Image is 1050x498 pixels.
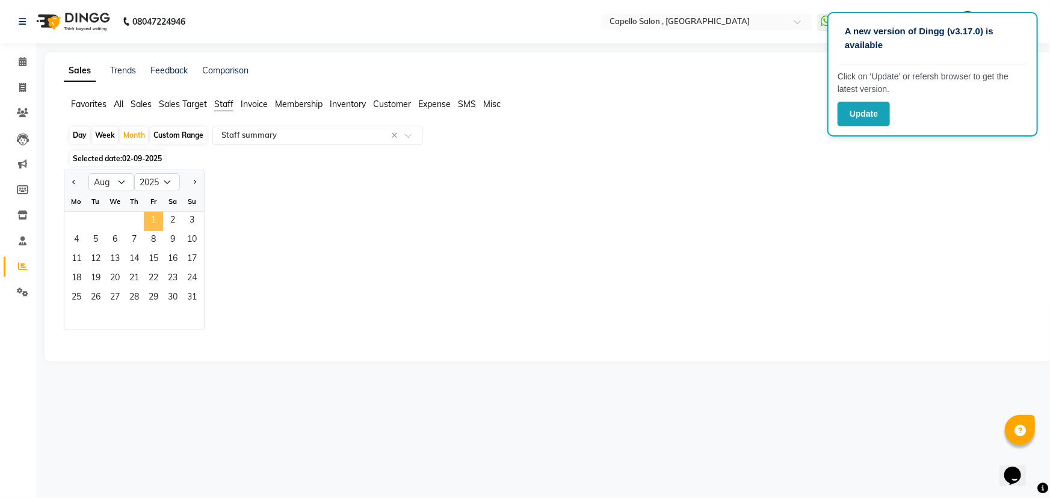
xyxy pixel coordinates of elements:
[92,127,118,144] div: Week
[86,231,105,250] div: Tuesday, August 5, 2025
[163,289,182,308] div: Saturday, August 30, 2025
[105,250,125,269] span: 13
[67,231,86,250] span: 4
[132,5,185,38] b: 08047224946
[86,269,105,289] span: 19
[67,192,86,211] div: Mo
[163,289,182,308] span: 30
[163,250,182,269] div: Saturday, August 16, 2025
[150,127,206,144] div: Custom Range
[125,269,144,289] div: Thursday, August 21, 2025
[86,289,105,308] span: 26
[144,250,163,269] span: 15
[838,102,890,126] button: Update
[163,192,182,211] div: Sa
[144,250,163,269] div: Friday, August 15, 2025
[163,212,182,231] div: Saturday, August 2, 2025
[105,231,125,250] div: Wednesday, August 6, 2025
[163,231,182,250] span: 9
[391,129,401,142] span: Clear all
[86,192,105,211] div: Tu
[69,173,79,192] button: Previous month
[182,269,202,289] span: 24
[125,192,144,211] div: Th
[163,231,182,250] div: Saturday, August 9, 2025
[67,289,86,308] div: Monday, August 25, 2025
[125,250,144,269] div: Thursday, August 14, 2025
[105,289,125,308] div: Wednesday, August 27, 2025
[110,65,136,76] a: Trends
[182,269,202,289] div: Sunday, August 24, 2025
[159,99,207,109] span: Sales Target
[31,5,113,38] img: logo
[838,70,1028,96] p: Click on ‘Update’ or refersh browser to get the latest version.
[67,289,86,308] span: 25
[125,231,144,250] span: 7
[144,192,163,211] div: Fr
[67,269,86,289] div: Monday, August 18, 2025
[114,99,123,109] span: All
[163,212,182,231] span: 2
[144,231,163,250] span: 8
[125,289,144,308] span: 28
[330,99,366,109] span: Inventory
[163,269,182,289] div: Saturday, August 23, 2025
[125,269,144,289] span: 21
[71,99,107,109] span: Favorites
[182,289,202,308] span: 31
[144,289,163,308] div: Friday, August 29, 2025
[125,231,144,250] div: Thursday, August 7, 2025
[88,173,134,191] select: Select month
[483,99,501,109] span: Misc
[144,212,163,231] span: 1
[67,269,86,289] span: 18
[373,99,411,109] span: Customer
[202,65,249,76] a: Comparison
[67,250,86,269] span: 11
[125,289,144,308] div: Thursday, August 28, 2025
[144,231,163,250] div: Friday, August 8, 2025
[144,289,163,308] span: 29
[458,99,476,109] span: SMS
[190,173,199,192] button: Next month
[86,269,105,289] div: Tuesday, August 19, 2025
[144,269,163,289] div: Friday, August 22, 2025
[182,250,202,269] div: Sunday, August 17, 2025
[70,127,90,144] div: Day
[131,99,152,109] span: Sales
[182,250,202,269] span: 17
[418,99,451,109] span: Expense
[67,250,86,269] div: Monday, August 11, 2025
[105,192,125,211] div: We
[105,269,125,289] span: 20
[144,269,163,289] span: 22
[105,231,125,250] span: 6
[105,269,125,289] div: Wednesday, August 20, 2025
[182,212,202,231] span: 3
[105,289,125,308] span: 27
[214,99,233,109] span: Staff
[150,65,188,76] a: Feedback
[67,231,86,250] div: Monday, August 4, 2025
[125,250,144,269] span: 14
[120,127,148,144] div: Month
[122,154,162,163] span: 02-09-2025
[957,11,978,32] img: MANAGER
[163,250,182,269] span: 16
[86,250,105,269] span: 12
[182,231,202,250] div: Sunday, August 10, 2025
[182,212,202,231] div: Sunday, August 3, 2025
[86,231,105,250] span: 5
[182,192,202,211] div: Su
[105,250,125,269] div: Wednesday, August 13, 2025
[70,151,165,166] span: Selected date:
[163,269,182,289] span: 23
[64,60,96,82] a: Sales
[999,450,1038,486] iframe: chat widget
[144,212,163,231] div: Friday, August 1, 2025
[275,99,323,109] span: Membership
[86,289,105,308] div: Tuesday, August 26, 2025
[241,99,268,109] span: Invoice
[182,289,202,308] div: Sunday, August 31, 2025
[134,173,180,191] select: Select year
